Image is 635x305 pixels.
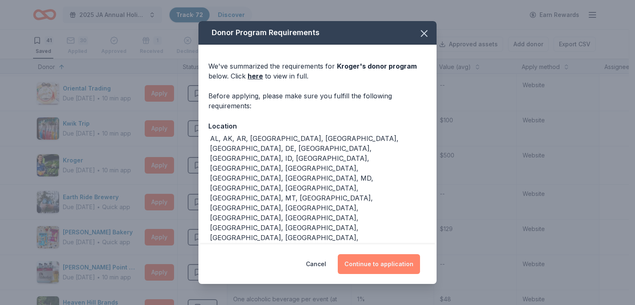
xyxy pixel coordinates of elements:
[198,21,437,45] div: Donor Program Requirements
[338,254,420,274] button: Continue to application
[306,254,326,274] button: Cancel
[208,91,427,111] div: Before applying, please make sure you fulfill the following requirements:
[248,71,263,81] a: here
[337,62,417,70] span: Kroger 's donor program
[208,121,427,131] div: Location
[208,61,427,81] div: We've summarized the requirements for below. Click to view in full.
[210,133,427,272] div: AL, AK, AR, [GEOGRAPHIC_DATA], [GEOGRAPHIC_DATA], [GEOGRAPHIC_DATA], DE, [GEOGRAPHIC_DATA], [GEOG...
